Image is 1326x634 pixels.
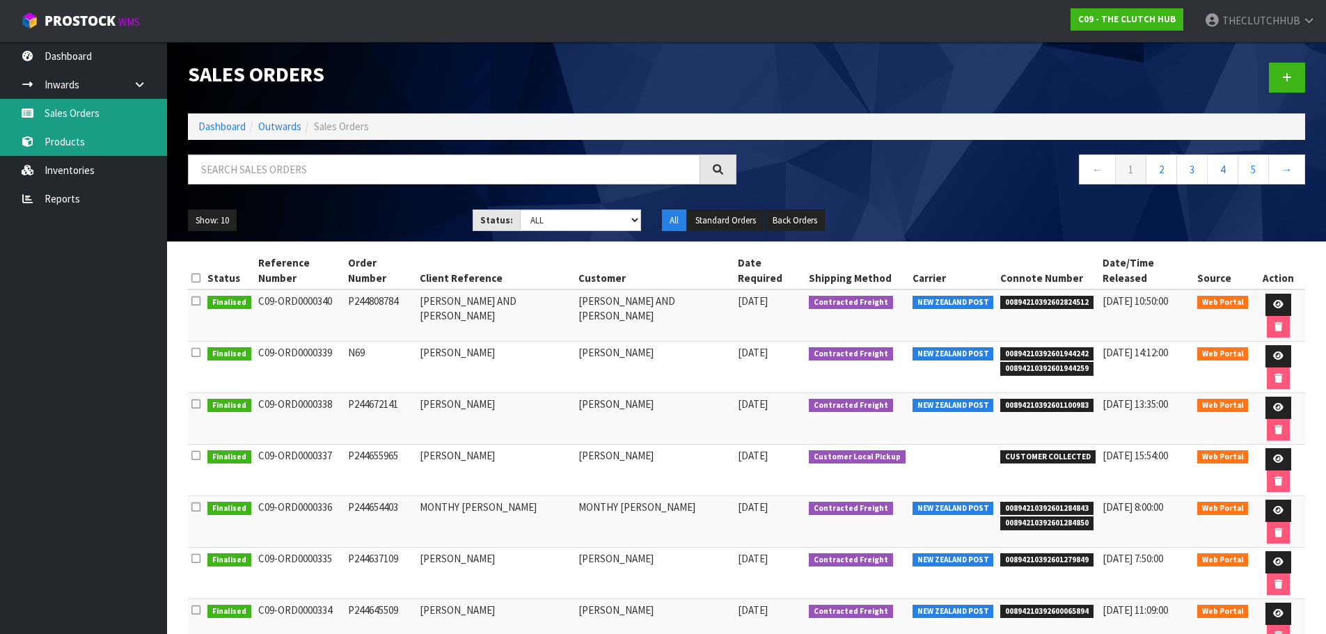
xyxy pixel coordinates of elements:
th: Client Reference [416,252,575,290]
td: C09-ORD0000336 [255,496,345,548]
span: [DATE] 10:50:00 [1103,294,1168,308]
img: cube-alt.png [21,12,38,29]
span: Web Portal [1197,296,1249,310]
span: Sales Orders [314,120,369,133]
span: [DATE] 8:00:00 [1103,500,1163,514]
th: Status [204,252,255,290]
a: Dashboard [198,120,246,133]
span: Web Portal [1197,399,1249,413]
span: Contracted Freight [809,296,893,310]
td: C09-ORD0000337 [255,445,345,496]
span: [DATE] 11:09:00 [1103,603,1168,617]
td: P244808784 [345,290,416,342]
td: [PERSON_NAME] [416,342,575,393]
td: N69 [345,342,416,393]
span: Contracted Freight [809,605,893,619]
td: [PERSON_NAME] [575,342,734,393]
td: C09-ORD0000339 [255,342,345,393]
span: Web Portal [1197,502,1249,516]
span: [DATE] [738,397,768,411]
span: 00894210392601284850 [1000,516,1094,530]
span: [DATE] [738,346,768,359]
span: Finalised [207,502,251,516]
th: Carrier [909,252,997,290]
span: Contracted Freight [809,502,893,516]
td: [PERSON_NAME] AND [PERSON_NAME] [416,290,575,342]
nav: Page navigation [757,154,1306,189]
span: 00894210392601944259 [1000,362,1094,376]
span: NEW ZEALAND POST [913,399,994,413]
span: Finalised [207,553,251,567]
td: [PERSON_NAME] [575,445,734,496]
td: [PERSON_NAME] [416,548,575,599]
strong: Status: [480,214,513,226]
span: Customer Local Pickup [809,450,906,464]
span: Web Portal [1197,605,1249,619]
th: Date/Time Released [1099,252,1194,290]
span: Finalised [207,296,251,310]
th: Action [1252,252,1305,290]
th: Order Number [345,252,416,290]
a: ← [1079,154,1116,184]
span: [DATE] [738,500,768,514]
td: [PERSON_NAME] [416,445,575,496]
span: Web Portal [1197,450,1249,464]
span: 00894210392601944242 [1000,347,1094,361]
span: 00894210392601100983 [1000,399,1094,413]
span: THECLUTCHHUB [1222,14,1300,27]
button: Show: 10 [188,209,237,232]
td: P244637109 [345,548,416,599]
td: [PERSON_NAME] [575,393,734,445]
span: Finalised [207,605,251,619]
span: Contracted Freight [809,347,893,361]
a: 4 [1207,154,1238,184]
small: WMS [118,15,140,29]
span: [DATE] 13:35:00 [1103,397,1168,411]
th: Source [1194,252,1252,290]
button: Standard Orders [688,209,764,232]
span: [DATE] [738,294,768,308]
span: 00894210392602824512 [1000,296,1094,310]
span: Web Portal [1197,553,1249,567]
td: C09-ORD0000335 [255,548,345,599]
th: Connote Number [997,252,1099,290]
span: [DATE] [738,552,768,565]
h1: Sales Orders [188,63,736,86]
a: 2 [1146,154,1177,184]
td: [PERSON_NAME] [575,548,734,599]
th: Customer [575,252,734,290]
span: CUSTOMER COLLECTED [1000,450,1096,464]
span: [DATE] 14:12:00 [1103,346,1168,359]
span: Finalised [207,450,251,464]
button: Back Orders [765,209,825,232]
td: [PERSON_NAME] [416,393,575,445]
span: NEW ZEALAND POST [913,605,994,619]
input: Search sales orders [188,154,700,184]
th: Reference Number [255,252,345,290]
button: All [662,209,686,232]
span: 00894210392601284843 [1000,502,1094,516]
a: Outwards [258,120,301,133]
span: [DATE] 15:54:00 [1103,449,1168,462]
span: NEW ZEALAND POST [913,553,994,567]
span: Contracted Freight [809,553,893,567]
td: P244654403 [345,496,416,548]
td: P244655965 [345,445,416,496]
span: 00894210392600065894 [1000,605,1094,619]
td: MONTHY [PERSON_NAME] [575,496,734,548]
span: [DATE] 7:50:00 [1103,552,1163,565]
span: Web Portal [1197,347,1249,361]
th: Shipping Method [805,252,909,290]
span: 00894210392601279849 [1000,553,1094,567]
span: [DATE] [738,603,768,617]
span: Contracted Freight [809,399,893,413]
a: → [1268,154,1305,184]
span: NEW ZEALAND POST [913,502,994,516]
span: [DATE] [738,449,768,462]
span: NEW ZEALAND POST [913,296,994,310]
td: MONTHY [PERSON_NAME] [416,496,575,548]
strong: C09 - THE CLUTCH HUB [1078,13,1176,25]
a: 3 [1176,154,1208,184]
td: P244672141 [345,393,416,445]
span: NEW ZEALAND POST [913,347,994,361]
